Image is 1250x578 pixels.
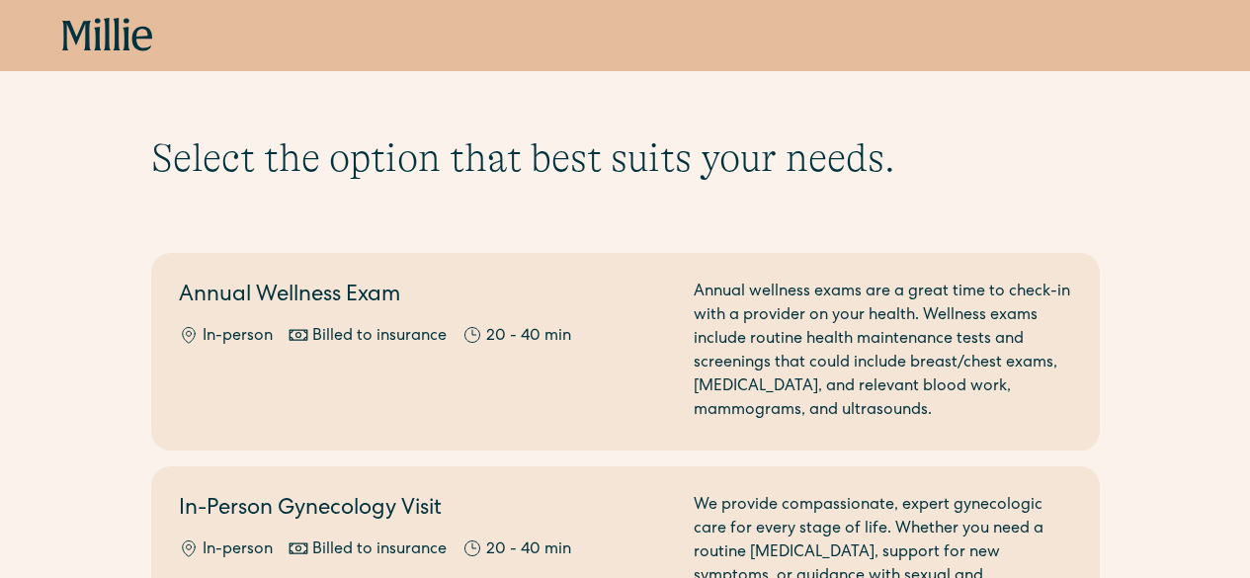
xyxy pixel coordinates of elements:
h1: Select the option that best suits your needs. [151,134,1100,182]
div: Annual wellness exams are a great time to check-in with a provider on your health. Wellness exams... [694,281,1072,423]
a: Annual Wellness ExamIn-personBilled to insurance20 - 40 minAnnual wellness exams are a great time... [151,253,1100,451]
div: In-person [203,538,273,562]
h2: In-Person Gynecology Visit [179,494,670,527]
div: Billed to insurance [312,325,447,349]
div: 20 - 40 min [486,325,571,349]
div: 20 - 40 min [486,538,571,562]
h2: Annual Wellness Exam [179,281,670,313]
div: In-person [203,325,273,349]
div: Billed to insurance [312,538,447,562]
